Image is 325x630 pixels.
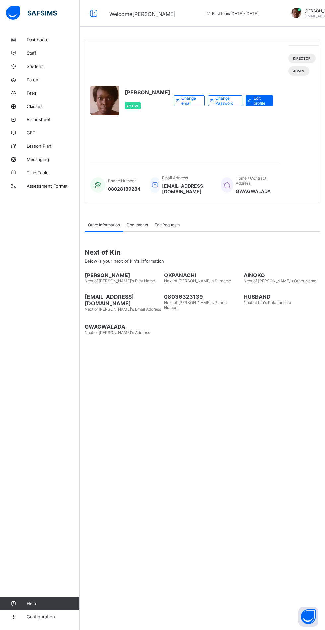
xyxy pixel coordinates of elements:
span: Broadsheet [27,117,80,122]
span: [PERSON_NAME] [125,89,170,96]
span: [EMAIL_ADDRESS][DOMAIN_NAME] [162,183,211,194]
span: Next of [PERSON_NAME]'s Phone Number [164,300,227,310]
span: Time Table [27,170,80,175]
span: Below is your next of kin's Information [85,258,164,264]
span: Next of [PERSON_NAME]'s Email Address [85,307,161,312]
span: AINOKO [244,272,320,278]
span: Staff [27,50,80,56]
span: HUSBAND [244,293,320,300]
span: Next of Kin's Relationship [244,300,291,305]
span: Documents [127,222,148,227]
span: [PERSON_NAME] [85,272,161,278]
span: CBT [27,130,80,135]
span: OKPANACHI [164,272,240,278]
span: DIRECTOR [293,56,311,60]
span: Next of [PERSON_NAME]'s Surname [164,278,231,283]
span: Student [27,64,80,69]
span: Next of Kin [85,248,320,256]
span: Edit Requests [155,222,180,227]
span: Assessment Format [27,183,80,189]
span: Messaging [27,157,80,162]
span: Edit profile [254,96,268,106]
span: Lesson Plan [27,143,80,149]
span: session/term information [205,11,258,16]
span: Change Password [215,96,237,106]
span: Fees [27,90,80,96]
span: Email Address [162,175,188,180]
span: Next of [PERSON_NAME]'s First Name [85,278,155,283]
span: GWAGWALADA [236,188,274,194]
span: Change email [181,96,199,106]
span: Other Information [88,222,120,227]
span: 08028189284 [108,186,140,192]
span: GWAGWALADA [85,323,161,330]
img: safsims [6,6,57,20]
span: Next of [PERSON_NAME]'s Other Name [244,278,316,283]
span: Welcome [PERSON_NAME] [109,11,176,17]
span: Classes [27,104,80,109]
span: Admin [293,69,304,73]
span: Next of [PERSON_NAME]'s Address [85,330,150,335]
span: Parent [27,77,80,82]
span: Home / Contract Address [236,176,266,186]
span: Active [126,104,139,108]
button: Open asap [298,607,318,627]
span: Configuration [27,614,79,619]
span: [EMAIL_ADDRESS][DOMAIN_NAME] [85,293,161,307]
span: Dashboard [27,37,80,42]
span: 08036323139 [164,293,240,300]
span: Phone Number [108,178,136,183]
span: Help [27,601,79,606]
